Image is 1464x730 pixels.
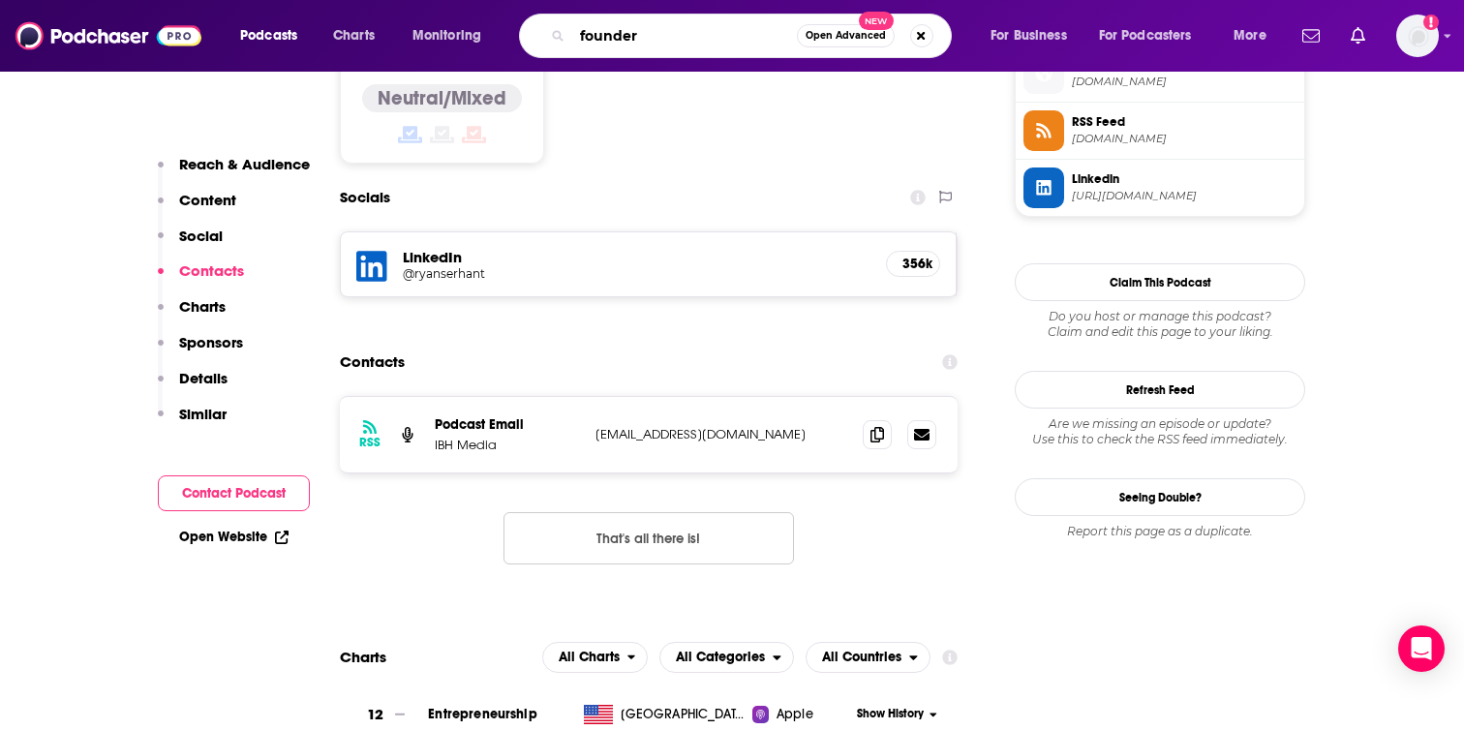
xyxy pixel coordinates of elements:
span: Podcasts [240,22,297,49]
h5: @ryanserhant [403,266,713,281]
button: Content [158,191,236,227]
p: [EMAIL_ADDRESS][DOMAIN_NAME] [595,426,847,442]
img: User Profile [1396,15,1439,57]
a: [GEOGRAPHIC_DATA] [576,705,753,724]
button: Reach & Audience [158,155,310,191]
span: Open Advanced [806,31,886,41]
button: open menu [399,20,506,51]
p: Content [179,191,236,209]
h2: Categories [659,642,794,673]
span: Linkedin [1072,170,1296,188]
img: Podchaser - Follow, Share and Rate Podcasts [15,17,201,54]
button: Social [158,227,223,262]
span: United States [621,705,747,724]
div: Claim and edit this page to your liking. [1015,309,1305,340]
a: Show notifications dropdown [1295,19,1327,52]
span: Monitoring [412,22,481,49]
p: Podcast Email [435,416,580,433]
a: Linkedin[URL][DOMAIN_NAME] [1023,167,1296,208]
button: open menu [1220,20,1291,51]
h3: 12 [367,704,383,726]
span: Do you host or manage this podcast? [1015,309,1305,324]
button: open menu [542,642,649,673]
span: Show History [857,706,924,722]
h5: LinkedIn [403,248,870,266]
svg: Add a profile image [1423,15,1439,30]
p: Similar [179,405,227,423]
span: Charts [333,22,375,49]
button: Contacts [158,261,244,297]
h2: Socials [340,179,390,216]
p: Contacts [179,261,244,280]
button: Show History [851,706,944,722]
button: Details [158,369,228,405]
button: Sponsors [158,333,243,369]
button: open menu [1086,20,1220,51]
div: Report this page as a duplicate. [1015,524,1305,539]
p: Reach & Audience [179,155,310,173]
button: Nothing here. [503,512,794,564]
h2: Platforms [542,642,649,673]
span: feeds.redcircle.com [1072,132,1296,146]
div: Are we missing an episode or update? Use this to check the RSS feed immediately. [1015,416,1305,447]
a: Apple [752,705,850,724]
span: bleav.com [1072,75,1296,89]
p: Details [179,369,228,387]
h5: 356k [902,256,924,272]
button: Open AdvancedNew [797,24,895,47]
a: Open Website [179,529,289,545]
a: Seeing Double? [1015,478,1305,516]
span: All Categories [676,651,765,664]
span: Apple [777,705,813,724]
a: @ryanserhant [403,266,870,281]
h2: Charts [340,648,386,666]
span: All Countries [822,651,901,664]
button: Refresh Feed [1015,371,1305,409]
a: Official Website[DOMAIN_NAME] [1023,53,1296,94]
button: Contact Podcast [158,475,310,511]
p: Sponsors [179,333,243,351]
span: RSS Feed [1072,113,1296,131]
h2: Countries [806,642,930,673]
button: Charts [158,297,226,333]
button: open menu [659,642,794,673]
p: Charts [179,297,226,316]
span: New [859,12,894,30]
button: Claim This Podcast [1015,263,1305,301]
button: open menu [227,20,322,51]
span: https://www.linkedin.com/in/ryanserhant [1072,189,1296,203]
p: IBH Media [435,437,580,453]
h2: Contacts [340,344,405,380]
button: open menu [806,642,930,673]
span: For Podcasters [1099,22,1192,49]
button: Similar [158,405,227,441]
button: open menu [977,20,1091,51]
a: Entrepreneurship [428,706,536,722]
h3: RSS [359,435,381,450]
p: Social [179,227,223,245]
button: Show profile menu [1396,15,1439,57]
a: RSS Feed[DOMAIN_NAME] [1023,110,1296,151]
a: Charts [320,20,386,51]
div: Open Intercom Messenger [1398,625,1445,672]
span: All Charts [559,651,620,664]
h4: Neutral/Mixed [378,86,506,110]
a: Show notifications dropdown [1343,19,1373,52]
span: For Business [991,22,1067,49]
span: More [1234,22,1266,49]
input: Search podcasts, credits, & more... [572,20,797,51]
div: Search podcasts, credits, & more... [537,14,970,58]
span: Logged in as carolinejames [1396,15,1439,57]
